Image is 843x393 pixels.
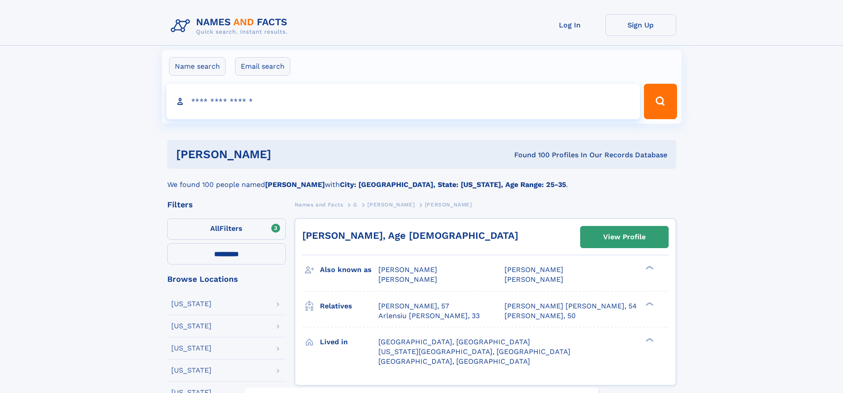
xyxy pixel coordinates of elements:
span: [PERSON_NAME] [367,202,415,208]
span: [PERSON_NAME] [378,275,437,284]
a: G [353,199,358,210]
h3: Relatives [320,299,378,314]
div: ❯ [643,265,654,271]
input: search input [166,84,640,119]
button: Search Button [644,84,677,119]
div: We found 100 people named with . [167,169,676,190]
a: [PERSON_NAME] [PERSON_NAME], 54 [504,301,637,311]
a: Names and Facts [295,199,343,210]
span: [GEOGRAPHIC_DATA], [GEOGRAPHIC_DATA] [378,357,530,366]
a: Arlensiu [PERSON_NAME], 33 [378,311,480,321]
a: Log In [535,14,605,36]
div: [US_STATE] [171,367,212,374]
span: [US_STATE][GEOGRAPHIC_DATA], [GEOGRAPHIC_DATA] [378,347,570,356]
a: [PERSON_NAME], Age [DEMOGRAPHIC_DATA] [302,230,518,241]
img: Logo Names and Facts [167,14,295,38]
div: Browse Locations [167,275,286,283]
h3: Lived in [320,335,378,350]
div: [US_STATE] [171,300,212,307]
div: [US_STATE] [171,323,212,330]
span: G [353,202,358,208]
span: [PERSON_NAME] [504,265,563,274]
a: [PERSON_NAME] [367,199,415,210]
div: [US_STATE] [171,345,212,352]
div: Filters [167,201,286,209]
label: Email search [235,57,290,76]
span: [PERSON_NAME] [504,275,563,284]
div: ❯ [643,301,654,307]
a: [PERSON_NAME], 57 [378,301,449,311]
span: [GEOGRAPHIC_DATA], [GEOGRAPHIC_DATA] [378,338,530,346]
div: ❯ [643,337,654,342]
a: View Profile [581,226,668,248]
b: [PERSON_NAME] [265,180,325,189]
div: Found 100 Profiles In Our Records Database [393,150,667,160]
span: All [210,224,219,233]
h1: [PERSON_NAME] [176,149,393,160]
span: [PERSON_NAME] [378,265,437,274]
div: View Profile [603,227,646,247]
label: Name search [169,57,226,76]
b: City: [GEOGRAPHIC_DATA], State: [US_STATE], Age Range: 25-35 [340,180,566,189]
span: [PERSON_NAME] [425,202,472,208]
label: Filters [167,218,286,240]
a: [PERSON_NAME], 50 [504,311,576,321]
a: Sign Up [605,14,676,36]
h3: Also known as [320,262,378,277]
